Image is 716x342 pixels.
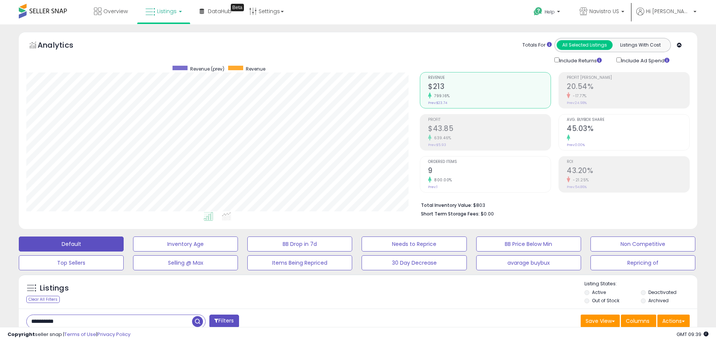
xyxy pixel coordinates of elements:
[97,331,130,338] a: Privacy Policy
[648,289,677,295] label: Deactivated
[19,237,124,252] button: Default
[581,315,620,327] button: Save View
[476,255,581,270] button: avarage buybux
[19,255,124,270] button: Top Sellers
[567,185,587,189] small: Prev: 54.86%
[428,166,551,176] h2: 9
[476,237,581,252] button: BB Price Below Min
[522,42,552,49] div: Totals For
[677,331,708,338] span: 2025-09-8 09:39 GMT
[428,82,551,92] h2: $213
[592,297,619,304] label: Out of Stock
[431,177,452,183] small: 800.00%
[611,56,681,65] div: Include Ad Spend
[26,296,60,303] div: Clear All Filters
[428,124,551,134] h2: $43.85
[646,8,691,15] span: Hi [PERSON_NAME]
[133,255,238,270] button: Selling @ Max
[567,160,689,164] span: ROI
[567,118,689,122] span: Avg. Buybox Share
[567,76,689,80] span: Profit [PERSON_NAME]
[481,210,494,217] span: $0.00
[38,40,88,52] h5: Analytics
[648,297,669,304] label: Archived
[590,237,695,252] button: Non Competitive
[40,283,69,294] h5: Listings
[621,315,656,327] button: Columns
[103,8,128,15] span: Overview
[589,8,619,15] span: Navistro US
[8,331,130,338] div: seller snap | |
[428,118,551,122] span: Profit
[133,237,238,252] button: Inventory Age
[231,4,244,11] div: Tooltip anchor
[8,331,35,338] strong: Copyright
[557,40,613,50] button: All Selected Listings
[421,202,472,208] b: Total Inventory Value:
[362,255,466,270] button: 30 Day Decrease
[636,8,696,24] a: Hi [PERSON_NAME]
[362,237,466,252] button: Needs to Reprice
[431,135,451,141] small: 639.46%
[545,9,555,15] span: Help
[247,237,352,252] button: BB Drop in 7d
[567,101,587,105] small: Prev: 24.98%
[208,8,232,15] span: DataHub
[190,66,224,72] span: Revenue (prev)
[428,143,446,147] small: Prev: $5.93
[549,56,611,65] div: Include Returns
[567,166,689,176] h2: 43.20%
[428,160,551,164] span: Ordered Items
[612,40,668,50] button: Listings With Cost
[246,66,265,72] span: Revenue
[533,7,543,16] i: Get Help
[592,289,606,295] label: Active
[421,200,684,209] li: $803
[428,101,447,105] small: Prev: $23.74
[626,317,649,325] span: Columns
[567,124,689,134] h2: 45.03%
[570,93,587,99] small: -17.77%
[64,331,96,338] a: Terms of Use
[567,82,689,92] h2: 20.54%
[428,76,551,80] span: Revenue
[590,255,695,270] button: Repricing of
[247,255,352,270] button: Items Being Repriced
[567,143,585,147] small: Prev: 0.00%
[657,315,690,327] button: Actions
[570,177,589,183] small: -21.25%
[157,8,177,15] span: Listings
[421,211,480,217] b: Short Term Storage Fees:
[209,315,239,328] button: Filters
[528,1,568,24] a: Help
[428,185,437,189] small: Prev: 1
[431,93,450,99] small: 799.16%
[584,280,697,288] p: Listing States:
